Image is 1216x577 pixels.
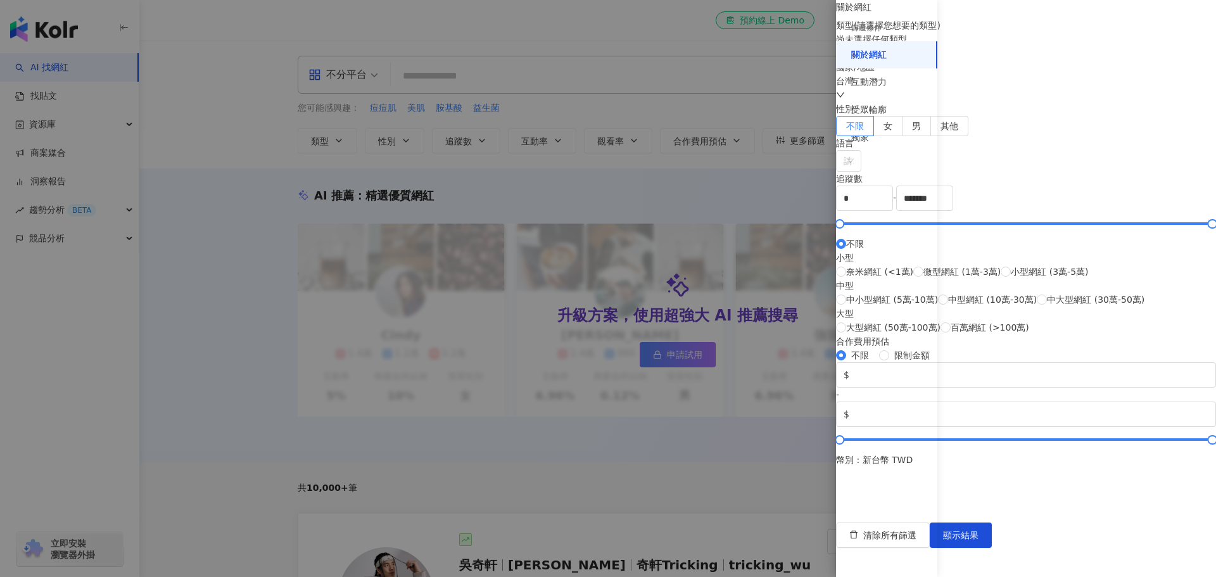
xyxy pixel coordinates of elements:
[836,334,1216,348] div: 合作費用預估
[1047,293,1144,307] span: 中大型網紅 (30萬-50萬)
[951,320,1029,334] span: 百萬網紅 (>100萬)
[851,132,869,144] div: 獨家
[851,23,882,34] div: 篩選條件
[836,32,1216,46] div: 尚未選擇任何類型
[836,74,1216,88] div: 台灣
[836,279,1144,293] div: 中型
[836,102,1216,116] div: 性別
[836,60,1216,74] div: 國家/地區
[836,18,1216,32] div: 類型 ( 請選擇您想要的類型 )
[1011,265,1088,279] span: 小型網紅 (3萬-5萬)
[940,121,958,131] span: 其他
[846,121,864,131] span: 不限
[851,49,887,61] div: 關於網紅
[948,293,1037,307] span: 中型網紅 (10萬-30萬)
[836,453,1216,467] div: 幣別 : 新台幣 TWD
[836,172,1216,186] div: 追蹤數
[930,523,992,548] button: 顯示結果
[943,530,978,540] span: 顯示結果
[851,76,887,89] div: 互動潛力
[836,136,1216,150] div: 語言
[836,251,1144,265] div: 小型
[836,307,1144,320] div: 大型
[851,104,887,117] div: 受眾輪廓
[923,265,1001,279] span: 微型網紅 (1萬-3萬)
